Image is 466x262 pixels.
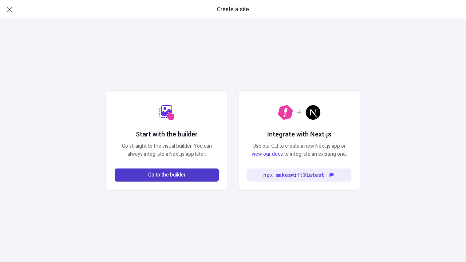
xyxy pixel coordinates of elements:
span: Create a site [217,5,249,14]
span: Go to the builder [148,171,186,179]
h2: Integrate with Next.js [267,130,331,139]
h2: Start with the builder [136,130,198,139]
a: view our docs [252,150,283,158]
p: Go straight to the visual builder. You can always integrate a Next.js app later. [115,142,219,158]
code: npx makeswift@latest [263,171,324,179]
button: Go to the builder [115,168,219,182]
p: Use our CLI to create a new Next.js app or to integrate an existing one. [247,142,351,158]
